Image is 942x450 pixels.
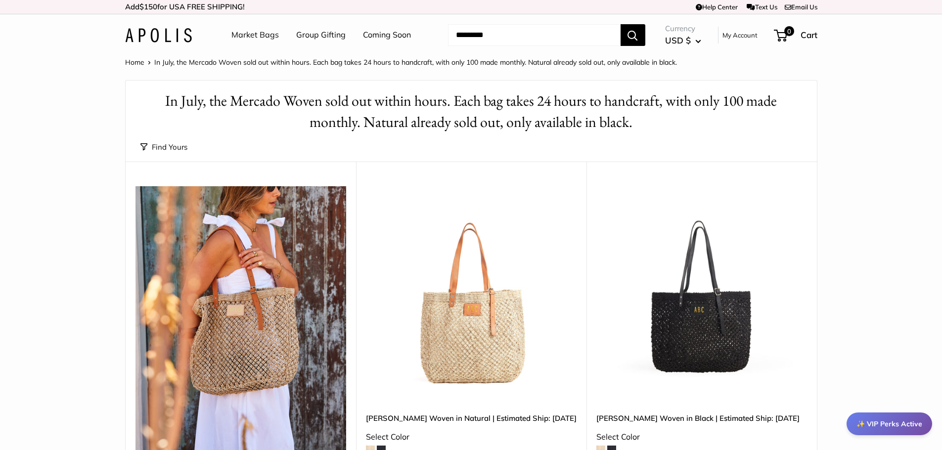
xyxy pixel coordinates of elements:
a: 0 Cart [775,27,817,43]
img: Mercado Woven in Natural | Estimated Ship: Oct. 19th [366,186,577,397]
a: Help Center [696,3,738,11]
img: Apolis [125,28,192,42]
div: Select Color [366,430,577,445]
a: My Account [722,29,758,41]
a: Mercado Woven in Black | Estimated Ship: Oct. 19thMercado Woven in Black | Estimated Ship: Oct. 19th [596,186,807,397]
a: Home [125,58,144,67]
button: Find Yours [140,140,187,154]
input: Search... [448,24,621,46]
span: In July, the Mercado Woven sold out within hours. Each bag takes 24 hours to handcraft, with only... [154,58,677,67]
img: Mercado Woven in Black | Estimated Ship: Oct. 19th [596,186,807,397]
span: Currency [665,22,701,36]
a: Market Bags [231,28,279,42]
button: Search [621,24,645,46]
a: Text Us [747,3,777,11]
span: $150 [139,2,157,11]
span: 0 [784,26,794,36]
a: Email Us [785,3,817,11]
a: Mercado Woven in Natural | Estimated Ship: Oct. 19thMercado Woven in Natural | Estimated Ship: Oc... [366,186,577,397]
a: Coming Soon [363,28,411,42]
span: USD $ [665,35,691,45]
button: USD $ [665,33,701,48]
span: Cart [801,30,817,40]
nav: Breadcrumb [125,56,677,69]
a: [PERSON_NAME] Woven in Black | Estimated Ship: [DATE] [596,412,807,424]
div: Select Color [596,430,807,445]
h1: In July, the Mercado Woven sold out within hours. Each bag takes 24 hours to handcraft, with only... [140,90,802,133]
a: [PERSON_NAME] Woven in Natural | Estimated Ship: [DATE] [366,412,577,424]
a: Group Gifting [296,28,346,42]
div: ✨ VIP Perks Active [847,412,932,435]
